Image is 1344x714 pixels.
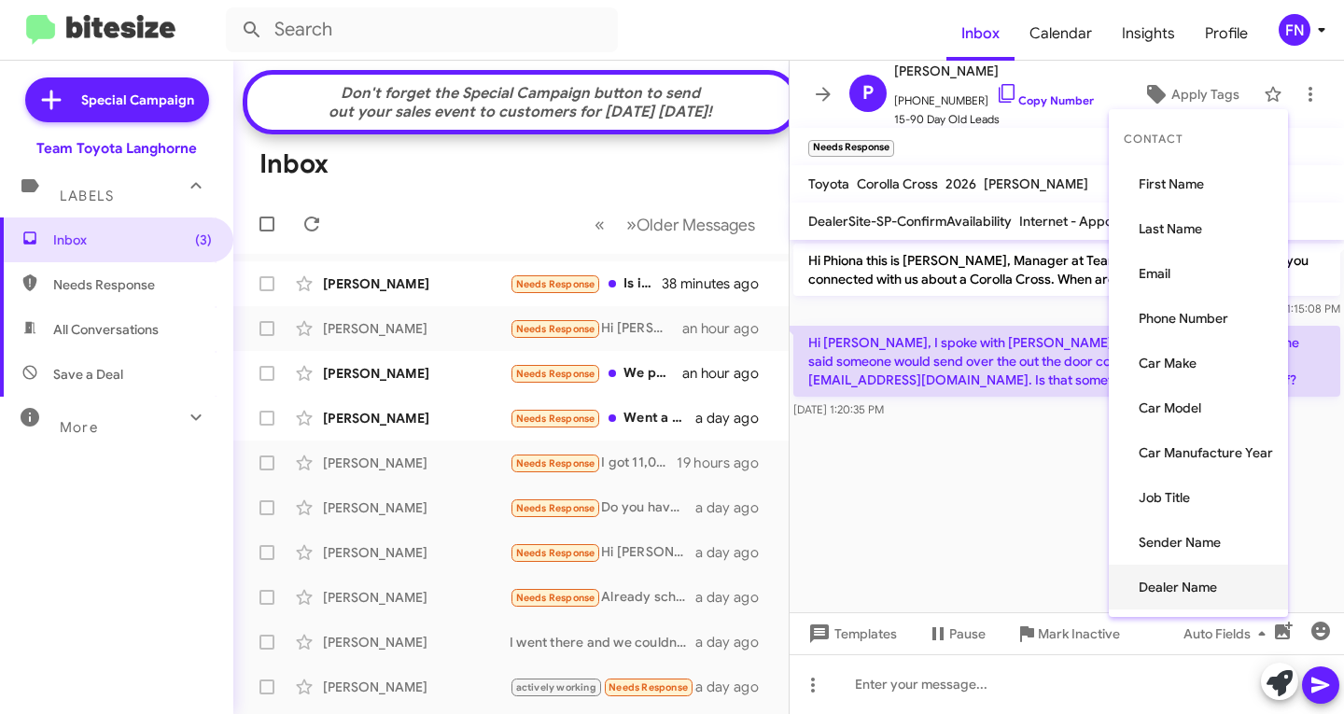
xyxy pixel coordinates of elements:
[1109,117,1288,161] span: Contact
[1109,161,1288,206] button: First Name
[1109,385,1288,430] button: Car Model
[1109,565,1288,609] button: Dealer Name
[1109,430,1288,475] button: Car Manufacture Year
[1109,520,1288,565] button: Sender Name
[1109,251,1288,296] button: Email
[1109,475,1288,520] button: Job Title
[1109,341,1288,385] button: Car Make
[1109,296,1288,341] button: Phone Number
[1109,206,1288,251] button: Last Name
